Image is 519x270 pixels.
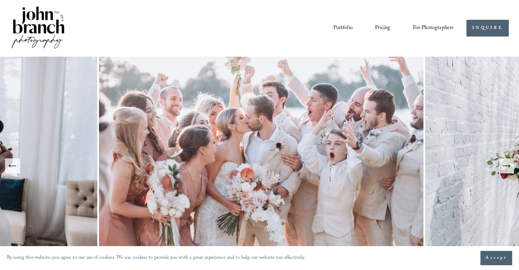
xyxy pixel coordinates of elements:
[10,5,66,51] img: John Branch IV Photography
[7,253,305,263] p: By using this website, you agree to our use of cookies. We use cookies to provide you with a grea...
[499,158,514,173] button: Next Slide
[480,251,512,265] button: Accept
[5,158,20,173] button: Previous Slide
[466,20,508,37] a: INQUIRE
[486,255,507,261] span: Accept
[333,23,352,34] a: Portfolio
[413,23,454,33] span: For Photographers
[375,23,390,34] a: Pricing
[413,23,454,34] a: folder dropdown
